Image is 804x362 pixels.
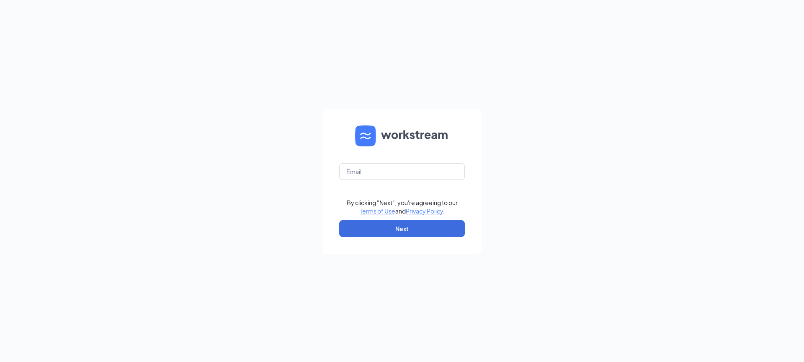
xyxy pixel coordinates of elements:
[339,220,465,237] button: Next
[406,207,443,215] a: Privacy Policy
[347,198,458,215] div: By clicking "Next", you're agreeing to our and .
[360,207,395,215] a: Terms of Use
[339,163,465,180] input: Email
[355,125,449,146] img: WS logo and Workstream text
